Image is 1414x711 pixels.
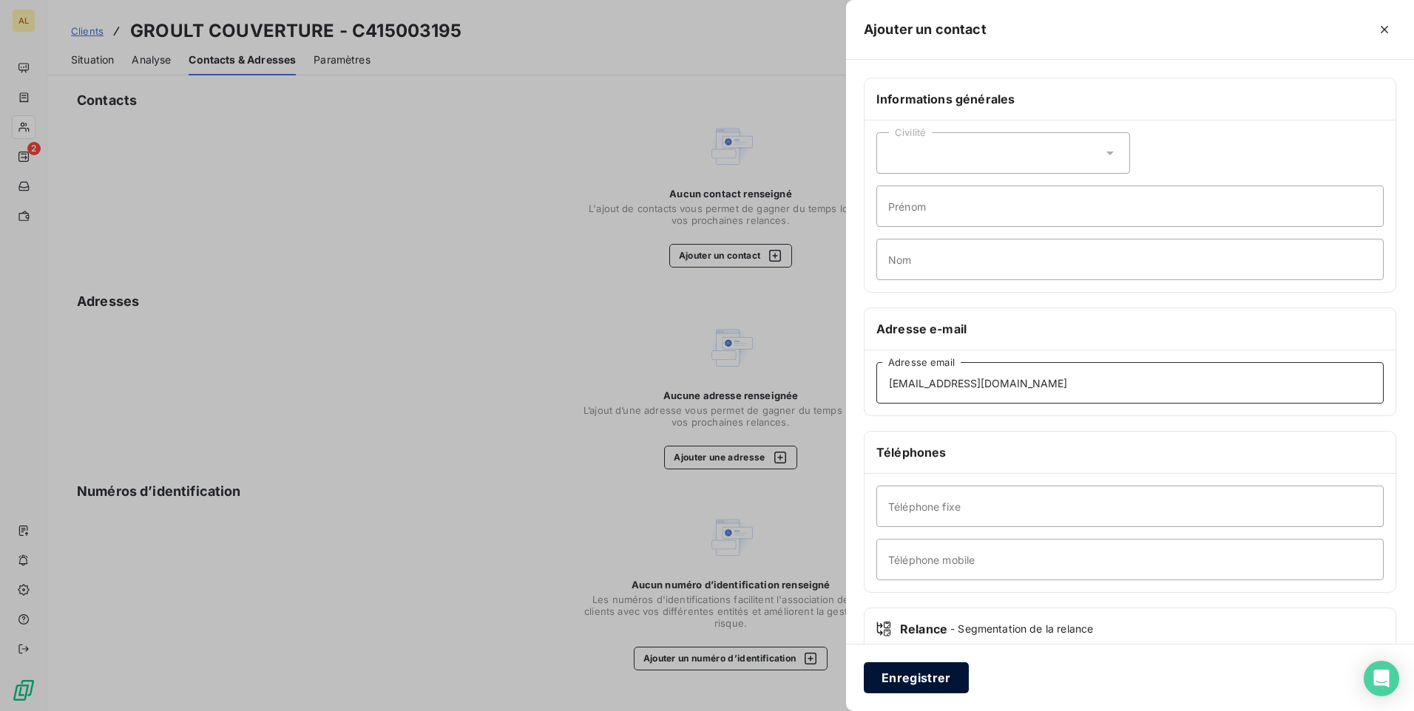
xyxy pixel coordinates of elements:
input: placeholder [876,362,1384,404]
div: Relance [876,620,1384,638]
h6: Informations générales [876,90,1384,108]
span: - Segmentation de la relance [950,622,1093,636]
input: placeholder [876,486,1384,527]
div: Open Intercom Messenger [1364,661,1399,696]
input: placeholder [876,539,1384,580]
h6: Téléphones [876,443,1384,461]
h5: Ajouter un contact [864,19,987,40]
input: placeholder [876,186,1384,227]
input: placeholder [876,239,1384,280]
h6: Adresse e-mail [876,320,1384,338]
button: Enregistrer [864,662,969,693]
